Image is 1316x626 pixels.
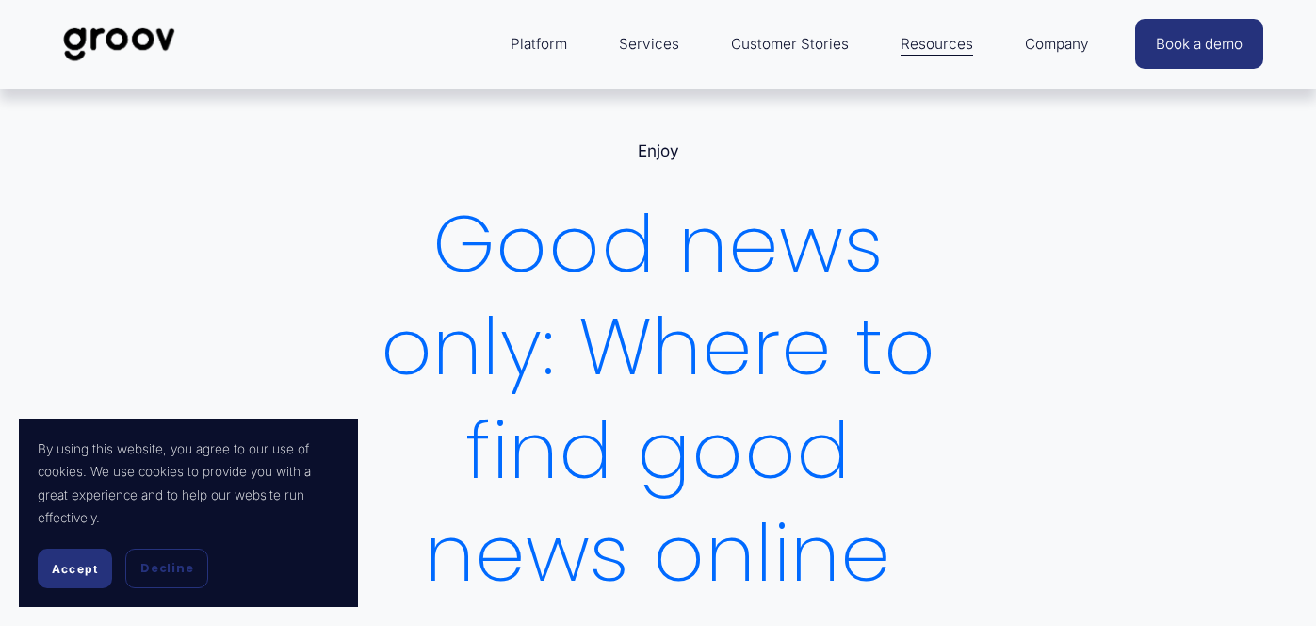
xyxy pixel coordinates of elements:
button: Decline [125,549,208,588]
span: Decline [140,560,193,577]
section: Cookie banner [19,419,358,607]
span: Resources [901,31,973,58]
span: Company [1025,31,1089,58]
a: Services [609,22,689,67]
a: Customer Stories [722,22,858,67]
button: Accept [38,549,112,588]
a: Enjoy [638,141,679,160]
a: folder dropdown [891,22,983,67]
p: By using this website, you agree to our use of cookies. We use cookies to provide you with a grea... [38,437,339,530]
a: folder dropdown [501,22,577,67]
span: Platform [511,31,567,58]
h1: Good news only: Where to find good news online [355,192,961,604]
a: Book a demo [1135,19,1263,69]
a: folder dropdown [1015,22,1098,67]
span: Accept [52,562,98,576]
img: Groov | Workplace Science Platform | Unlock Performance | Drive Results [53,13,186,75]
